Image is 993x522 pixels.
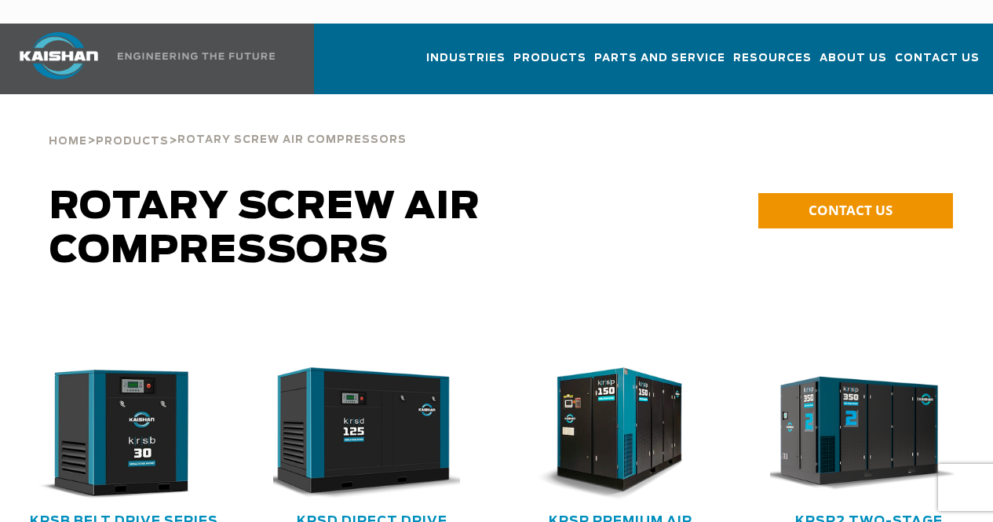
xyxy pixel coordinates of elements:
img: krsb30 [13,367,212,501]
span: Rotary Screw Air Compressors [49,188,480,270]
span: Home [49,137,87,147]
span: Industries [426,49,506,68]
a: Industries [426,38,506,91]
img: krsp150 [510,367,709,501]
div: krsp150 [522,367,720,501]
span: About Us [820,49,887,68]
span: Parts and Service [594,49,725,68]
div: > > [49,94,407,154]
a: Resources [733,38,812,91]
span: Resources [733,49,812,68]
a: CONTACT US [758,193,953,228]
span: Products [513,49,586,68]
a: Parts and Service [594,38,725,91]
span: Contact Us [895,49,980,68]
span: CONTACT US [809,201,893,219]
img: Engineering the future [118,53,275,60]
span: Products [96,137,169,147]
div: krsb30 [25,367,223,501]
a: Products [96,133,169,148]
img: krsd125 [261,367,460,501]
a: Products [513,38,586,91]
div: krsp350 [770,367,968,501]
a: Contact Us [895,38,980,91]
span: Rotary Screw Air Compressors [177,135,407,145]
a: Home [49,133,87,148]
a: About Us [820,38,887,91]
div: krsd125 [273,367,471,501]
img: krsp350 [758,367,957,501]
